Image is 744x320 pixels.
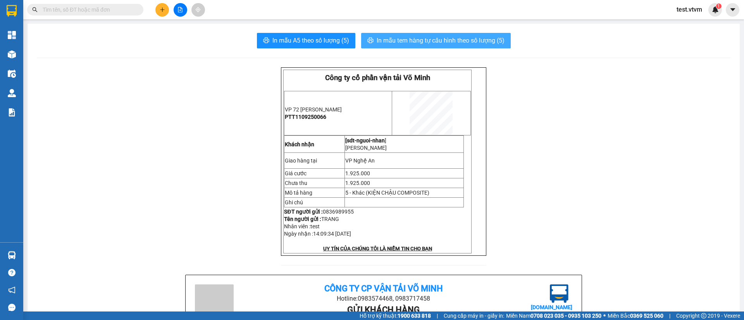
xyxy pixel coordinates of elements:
[8,70,16,78] img: warehouse-icon
[361,33,511,48] button: printerIn mẫu tem hàng tự cấu hình theo số lượng (5)
[284,188,345,198] td: Mô tả hàng
[324,284,443,293] b: Công ty CP Vận Tải Võ Minh
[177,7,183,12] span: file-add
[530,313,601,319] strong: 0708 023 035 - 0935 103 250
[284,231,471,237] p: Ngày nhận :
[360,311,431,320] span: Hỗ trợ kỹ thuật:
[716,3,722,9] sup: 1
[8,269,15,276] span: question-circle
[160,7,165,12] span: plus
[313,231,351,237] span: 14:09:34 [DATE]
[550,284,568,303] img: logo.jpg
[263,37,269,44] span: printer
[630,313,663,319] strong: 0369 525 060
[284,198,345,207] td: Ghi chú
[345,145,387,151] span: [PERSON_NAME]
[345,170,370,176] span: 1.925.000
[8,89,16,97] img: warehouse-icon
[701,313,706,318] span: copyright
[8,251,16,259] img: warehouse-icon
[43,5,134,14] input: Tìm tên, số ĐT hoặc mã đơn
[7,5,17,17] img: logo-vxr
[285,106,342,113] span: VP 72 [PERSON_NAME]
[712,6,719,13] img: icon-new-feature
[284,223,471,229] p: Nhân viên :
[670,5,708,14] span: test.vtvm
[726,3,739,17] button: caret-down
[729,6,736,13] span: caret-down
[444,311,504,320] span: Cung cấp máy in - giấy in:
[323,246,432,252] span: UY TÍN CỦA CHÚNG TÔI LÀ NIỀM TIN CHO BẠN
[258,294,509,303] li: Hotline: 0983574468, 0983717458
[321,216,339,222] span: TRANG
[284,169,345,178] td: Giá cước
[323,209,354,215] span: 0836989955
[284,153,345,169] td: Giao hàng tại
[191,3,205,17] button: aim
[367,37,374,44] span: printer
[603,314,606,317] span: ⚪️
[284,178,345,188] td: Chưa thu
[310,223,320,229] span: test
[398,313,431,319] strong: 1900 633 818
[32,7,38,12] span: search
[717,3,720,9] span: 1
[195,7,201,12] span: aim
[155,3,169,17] button: plus
[325,74,430,82] span: Công ty cổ phần vận tải Võ Minh
[345,137,385,144] strong: [sdt-nguoi-nhan
[285,141,314,147] strong: Khách nhận
[345,180,370,186] span: 1.925.000
[257,33,355,48] button: printerIn mẫu A5 theo số lượng (5)
[174,3,187,17] button: file-add
[377,36,505,45] span: In mẫu tem hàng tự cấu hình theo số lượng (5)
[8,31,16,39] img: dashboard-icon
[608,311,663,320] span: Miền Bắc
[345,157,375,164] span: VP Nghệ An
[669,311,670,320] span: |
[284,216,321,222] strong: Tên người gửi :
[345,137,386,144] span: ]
[437,311,438,320] span: |
[8,286,15,294] span: notification
[506,311,601,320] span: Miền Nam
[285,114,326,120] span: PTT1109250066
[8,108,16,116] img: solution-icon
[8,50,16,58] img: warehouse-icon
[531,304,572,310] b: [DOMAIN_NAME]
[347,305,420,315] b: Gửi khách hàng
[8,304,15,311] span: message
[345,190,429,196] span: 5 - Khác (KIỆN CHẬU COMPOSITE)
[284,209,322,215] strong: SĐT người gửi :
[272,36,349,45] span: In mẫu A5 theo số lượng (5)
